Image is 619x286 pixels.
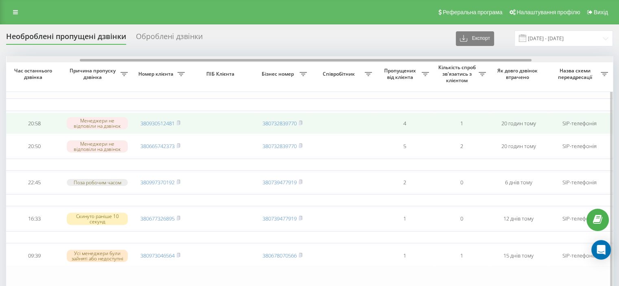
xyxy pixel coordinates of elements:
a: 380732839770 [262,142,297,150]
td: 09:39 [6,245,63,266]
a: 380665742373 [140,142,175,150]
td: 15 днів тому [490,245,547,266]
td: 4 [376,113,433,134]
td: 6 днів тому [490,172,547,192]
td: 1 [376,245,433,266]
a: 380739477919 [262,179,297,186]
span: Номер клієнта [136,71,177,77]
td: 20:50 [6,135,63,157]
td: 0 [433,172,490,192]
a: 380739477919 [262,215,297,222]
span: Як довго дзвінок втрачено [497,68,540,80]
td: SIP-телефонія [547,208,612,229]
td: SIP-телефонія [547,135,612,157]
td: 5 [376,135,433,157]
a: 380677326895 [140,215,175,222]
div: Менеджери не відповіли на дзвінок [67,117,128,129]
td: SIP-телефонія [547,245,612,266]
span: Реферальна програма [443,9,503,15]
td: SIP-телефонія [547,172,612,192]
div: Необроблені пропущені дзвінки [6,32,126,45]
a: 380930512481 [140,120,175,127]
div: Менеджери не відповіли на дзвінок [67,140,128,153]
td: 20:58 [6,113,63,134]
div: Усі менеджери були зайняті або недоступні [67,250,128,262]
span: Пропущених від клієнта [380,68,422,80]
span: Вихід [594,9,608,15]
span: Бізнес номер [258,71,300,77]
td: 0 [433,208,490,229]
div: Поза робочим часом [67,179,128,186]
td: 12 днів тому [490,208,547,229]
div: Скинуто раніше 10 секунд [67,213,128,225]
td: SIP-телефонія [547,113,612,134]
a: 380997370192 [140,179,175,186]
a: 380678070566 [262,252,297,259]
td: 1 [433,113,490,134]
a: 380732839770 [262,120,297,127]
span: Причина пропуску дзвінка [67,68,120,80]
span: Час останнього дзвінка [12,68,56,80]
td: 2 [376,172,433,192]
div: Оброблені дзвінки [136,32,203,45]
span: Налаштування профілю [516,9,580,15]
td: 1 [376,208,433,229]
span: Назва схеми переадресації [551,68,601,80]
td: 16:33 [6,208,63,229]
td: 20 годин тому [490,135,547,157]
td: 22:45 [6,172,63,192]
span: Співробітник [315,71,365,77]
div: Open Intercom Messenger [591,240,611,260]
span: ПІБ Клієнта [196,71,247,77]
td: 20 годин тому [490,113,547,134]
span: Кількість спроб зв'язатись з клієнтом [437,64,479,83]
button: Експорт [456,31,494,46]
td: 2 [433,135,490,157]
td: 1 [433,245,490,266]
a: 380973046564 [140,252,175,259]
